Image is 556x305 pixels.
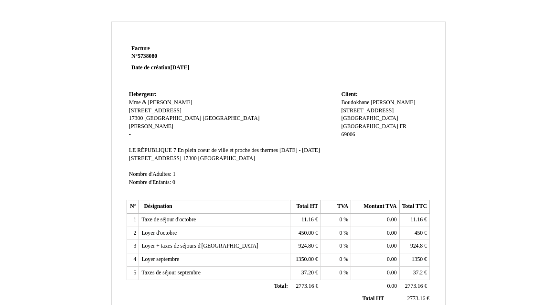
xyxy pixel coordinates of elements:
[399,200,429,214] th: Total TTC
[340,256,342,262] span: 0
[290,214,321,227] td: €
[340,230,342,236] span: 0
[299,230,314,236] span: 450.00
[131,53,246,60] strong: N°
[129,155,182,162] span: [STREET_ADDRESS]
[387,283,397,289] span: 0.00
[386,294,431,304] td: €
[400,123,406,130] span: FR
[127,240,139,253] td: 3
[129,108,182,114] span: [STREET_ADDRESS]
[127,214,139,227] td: 1
[321,266,351,280] td: %
[127,227,139,240] td: 2
[141,217,196,223] span: Taxe de séjour d'octobre
[399,227,429,240] td: €
[290,227,321,240] td: €
[399,214,429,227] td: €
[341,91,357,98] span: Client:
[138,53,157,59] span: 5738080
[139,200,290,214] th: Désignation
[144,115,201,121] span: [GEOGRAPHIC_DATA]
[399,240,429,253] td: €
[127,253,139,267] td: 4
[279,147,320,153] span: [DATE] - [DATE]
[399,266,429,280] td: €
[321,200,351,214] th: TVA
[141,256,179,262] span: Loyer septembre
[413,270,423,276] span: 37.2
[172,179,175,185] span: 0
[387,270,396,276] span: 0.00
[296,256,314,262] span: 1350.00
[340,270,342,276] span: 0
[410,243,423,249] span: 924.8
[129,91,157,98] span: Hebergeur:
[340,243,342,249] span: 0
[340,217,342,223] span: 0
[141,270,200,276] span: Taxes de séjour septembre
[341,123,398,130] span: [GEOGRAPHIC_DATA]
[299,243,314,249] span: 924.80
[129,115,143,121] span: 17300
[141,230,177,236] span: Loyer d'octobre
[129,179,171,185] span: Nombre d'Enfants:
[321,214,351,227] td: %
[290,253,321,267] td: €
[399,253,429,267] td: €
[387,243,396,249] span: 0.00
[341,108,398,122] span: [STREET_ADDRESS][GEOGRAPHIC_DATA]
[301,270,314,276] span: 37.20
[274,283,288,289] span: Total:
[412,256,423,262] span: 1350
[341,99,369,106] span: Boudokhane
[203,115,259,121] span: [GEOGRAPHIC_DATA]
[129,131,131,138] span: -
[173,171,176,177] span: 1
[387,230,396,236] span: 0.00
[321,240,351,253] td: %
[290,280,321,293] td: €
[131,45,150,52] span: Facture
[141,243,258,249] span: Loyer + taxes de séjours d'[GEOGRAPHIC_DATA]
[321,227,351,240] td: %
[363,295,384,302] span: Total HT
[129,99,192,106] span: Mme & [PERSON_NAME]
[371,99,415,106] span: [PERSON_NAME]
[171,65,189,71] span: [DATE]
[127,200,139,214] th: N°
[407,295,425,302] span: 2773.16
[301,217,314,223] span: 11.16
[399,280,429,293] td: €
[290,266,321,280] td: €
[129,171,171,177] span: Nombre d'Adultes:
[405,283,423,289] span: 2773.16
[198,155,255,162] span: [GEOGRAPHIC_DATA]
[387,217,396,223] span: 0.00
[341,131,355,138] span: 69006
[321,253,351,267] td: %
[296,283,314,289] span: 2773.16
[387,256,396,262] span: 0.00
[415,230,423,236] span: 450
[127,266,139,280] td: 5
[351,200,399,214] th: Montant TVA
[183,155,197,162] span: 17300
[129,147,278,153] span: LE RÉPUBLIQUE 7 En plein coeur de ville et proche des thermes
[290,200,321,214] th: Total HT
[290,240,321,253] td: €
[410,217,423,223] span: 11.16
[129,123,173,130] span: [PERSON_NAME]
[131,65,189,71] strong: Date de création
